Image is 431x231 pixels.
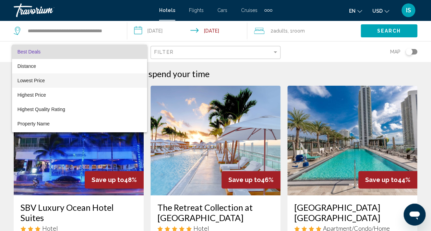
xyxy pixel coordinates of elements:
span: Best Deals [17,49,41,54]
div: Sort by [12,45,147,132]
iframe: Button to launch messaging window [404,204,426,226]
span: Lowest Price [17,78,45,83]
span: Distance [17,63,36,69]
span: Property Name [17,121,50,126]
span: Highest Price [17,92,46,98]
span: Highest Quality Rating [17,107,65,112]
